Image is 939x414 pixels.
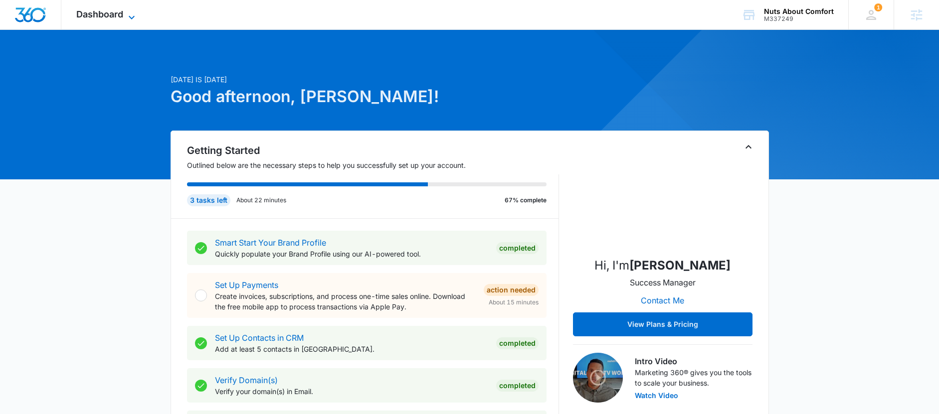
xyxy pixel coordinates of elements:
img: Intro Video [573,353,623,403]
div: Completed [496,242,539,254]
p: Success Manager [630,276,696,288]
p: Outlined below are the necessary steps to help you successfully set up your account. [187,160,559,170]
span: About 15 minutes [489,298,539,307]
span: Dashboard [76,9,123,19]
img: website_grey.svg [16,26,24,34]
button: Watch Video [635,392,678,399]
p: Quickly populate your Brand Profile using our AI-powered tool. [215,249,488,259]
p: 67% complete [505,196,547,205]
p: Add at least 5 contacts in [GEOGRAPHIC_DATA]. [215,344,488,354]
a: Set Up Contacts in CRM [215,333,304,343]
h1: Good afternoon, [PERSON_NAME]! [171,85,565,109]
a: Smart Start Your Brand Profile [215,238,326,248]
a: Set Up Payments [215,280,278,290]
h3: Intro Video [635,355,752,367]
img: tab_keywords_by_traffic_grey.svg [99,58,107,66]
p: Hi, I'm [594,257,731,275]
div: 3 tasks left [187,194,230,206]
button: View Plans & Pricing [573,312,752,336]
p: Verify your domain(s) in Email. [215,386,488,397]
p: [DATE] is [DATE] [171,74,565,85]
div: Domain Overview [38,59,89,65]
button: Contact Me [631,288,694,312]
div: Action Needed [484,284,539,296]
p: Marketing 360® gives you the tools to scale your business. [635,367,752,388]
div: Keywords by Traffic [110,59,168,65]
h2: Getting Started [187,143,559,158]
strong: [PERSON_NAME] [629,258,731,273]
span: 1 [874,3,882,11]
p: Create invoices, subscriptions, and process one-time sales online. Download the free mobile app t... [215,291,476,312]
img: tab_domain_overview_orange.svg [27,58,35,66]
a: Verify Domain(s) [215,375,278,385]
div: Completed [496,380,539,392]
img: logo_orange.svg [16,16,24,24]
div: notifications count [874,3,882,11]
div: account name [764,7,834,15]
button: Toggle Collapse [743,141,754,153]
div: v 4.0.25 [28,16,49,24]
div: Domain: [DOMAIN_NAME] [26,26,110,34]
div: Completed [496,337,539,349]
p: About 22 minutes [236,196,286,205]
div: account id [764,15,834,22]
img: Brandon Henson [613,149,713,249]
